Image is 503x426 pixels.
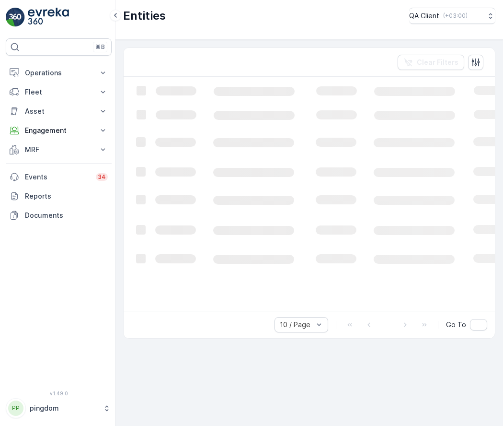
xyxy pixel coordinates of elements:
img: logo [6,8,25,27]
p: Clear Filters [417,58,458,67]
button: Asset [6,102,112,121]
a: Events34 [6,167,112,187]
a: Documents [6,206,112,225]
button: Engagement [6,121,112,140]
button: MRF [6,140,112,159]
p: Documents [25,211,108,220]
p: Entities [123,8,166,24]
button: Fleet [6,83,112,102]
a: Reports [6,187,112,206]
span: v 1.49.0 [6,390,112,396]
p: ⌘B [95,43,105,51]
button: PPpingdom [6,398,112,418]
p: Events [25,172,90,182]
span: Go To [446,320,466,330]
button: Clear Filters [398,55,464,70]
p: Asset [25,106,92,116]
p: MRF [25,145,92,154]
button: QA Client(+03:00) [409,8,495,24]
img: logo_light-DOdMpM7g.png [28,8,69,27]
p: Fleet [25,87,92,97]
p: QA Client [409,11,439,21]
p: ( +03:00 ) [443,12,468,20]
button: Operations [6,63,112,83]
p: pingdom [30,403,98,413]
p: 34 [98,173,106,181]
p: Engagement [25,126,92,135]
p: Reports [25,191,108,201]
p: Operations [25,68,92,78]
div: PP [8,401,23,416]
